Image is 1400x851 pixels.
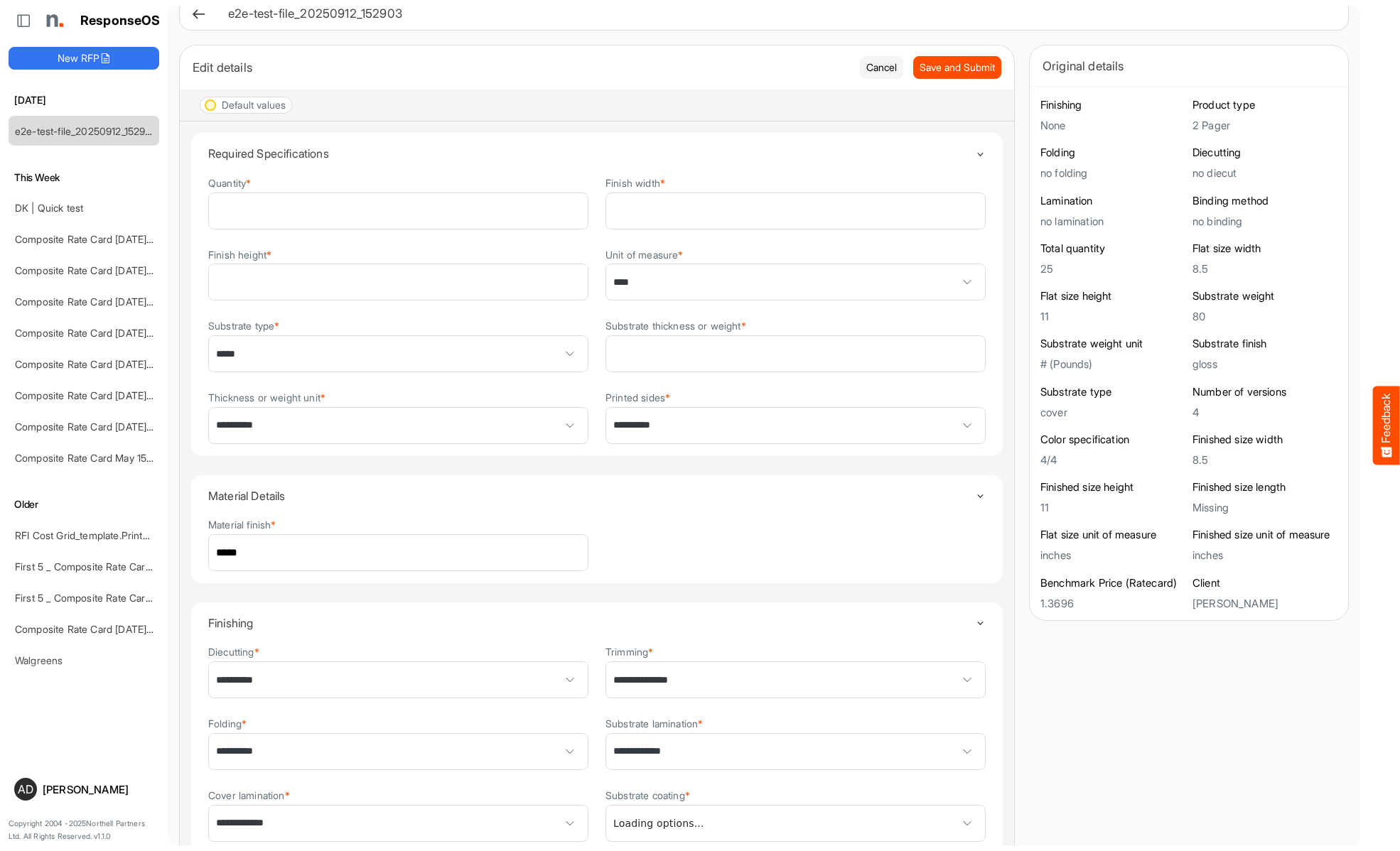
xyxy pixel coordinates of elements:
label: Substrate lamination [605,718,703,729]
h5: no folding [1040,167,1185,179]
h5: no binding [1192,215,1337,227]
h6: Color specification [1040,433,1185,447]
h6: e2e-test-file_20250912_152903 [228,8,1325,20]
h6: Finished size width [1192,433,1337,447]
h5: no lamination [1040,215,1185,227]
a: Composite Rate Card [DATE]_smaller [15,233,183,245]
h6: Lamination [1040,194,1185,208]
h6: Product type [1192,98,1337,112]
h5: no diecut [1192,167,1337,179]
h6: Finished size length [1192,480,1337,494]
h6: Older [9,497,159,512]
h6: Flat size height [1040,289,1185,303]
label: Cover lamination [208,790,290,801]
h6: Folding [1040,146,1185,160]
div: Original details [1043,56,1335,76]
img: Northell [39,6,68,35]
summary: Toggle content [208,475,986,516]
h5: inches [1192,549,1337,561]
label: Finish height [208,249,271,260]
h5: 1.3696 [1040,597,1185,609]
h5: 8.5 [1192,454,1337,466]
span: AD [18,784,33,795]
div: Edit details [193,58,849,77]
h6: Flat size unit of measure [1040,528,1185,542]
a: DK | Quick test [15,202,83,214]
h6: Number of versions [1192,385,1337,399]
a: Composite Rate Card [DATE] mapping test [15,421,208,433]
a: Composite Rate Card [DATE] mapping test_deleted [15,327,247,339]
a: Composite Rate Card [DATE] mapping test_deleted [15,296,247,308]
h5: None [1040,119,1185,131]
div: Default values [222,100,286,110]
h4: Finishing [208,617,975,629]
button: New RFP [9,47,159,70]
a: Walgreens [15,654,63,666]
h5: 80 [1192,310,1337,322]
button: Cancel [860,56,903,79]
h5: cover [1040,406,1185,418]
summary: Toggle content [208,133,986,174]
h4: Required Specifications [208,147,975,160]
h6: Substrate finish [1192,337,1337,351]
label: Substrate thickness or weight [605,320,746,331]
h6: Client [1192,576,1337,590]
button: Feedback [1373,386,1400,465]
a: First 5 _ Composite Rate Card [DATE] [15,592,185,604]
h5: 8.5 [1192,263,1337,275]
h6: This Week [9,170,159,185]
label: Folding [208,718,247,729]
label: Diecutting [208,646,259,657]
a: Composite Rate Card May 15-2 [15,452,157,464]
button: Save and Submit Progress [913,56,1001,79]
label: Printed sides [605,392,670,403]
h6: Total quantity [1040,242,1185,256]
h5: # (Pounds) [1040,358,1185,370]
label: Thickness or weight unit [208,392,325,403]
h6: Substrate weight [1192,289,1337,303]
a: RFI Cost Grid_template.Prints and warehousing [15,529,229,541]
h6: Flat size width [1192,242,1337,256]
label: Substrate type [208,320,279,331]
h6: [DATE] [9,92,159,108]
h5: 4 [1192,406,1337,418]
a: e2e-test-file_20250912_152903 [15,125,158,137]
span: Save and Submit [920,60,995,75]
label: Unit of measure [605,249,684,260]
label: Substrate coating [605,790,690,801]
h1: ResponseOS [80,13,161,28]
h6: Finished size unit of measure [1192,528,1337,542]
h6: Benchmark Price (Ratecard) [1040,576,1185,590]
a: Composite Rate Card [DATE] mapping test_deleted [15,264,247,276]
h6: Substrate weight unit [1040,337,1185,351]
h5: inches [1040,549,1185,561]
a: First 5 _ Composite Rate Card [DATE] [15,560,185,573]
h6: Binding method [1192,194,1337,208]
label: Finish width [605,178,665,188]
a: Composite Rate Card [DATE] mapping test [15,389,208,401]
h4: Material Details [208,489,975,502]
h6: Finished size height [1040,480,1185,494]
h5: 25 [1040,263,1185,275]
label: Quantity [208,178,251,188]
h5: gloss [1192,358,1337,370]
h6: Finishing [1040,98,1185,112]
label: Trimming [605,646,653,657]
div: [PERSON_NAME] [43,784,154,795]
a: Composite Rate Card [DATE] mapping test_deleted [15,358,247,370]
h5: 4/4 [1040,454,1185,466]
h6: Substrate type [1040,385,1185,399]
h5: Missing [1192,502,1337,514]
h5: 11 [1040,310,1185,322]
p: Copyright 2004 - 2025 Northell Partners Ltd. All Rights Reserved. v 1.1.0 [9,818,159,842]
h6: Diecutting [1192,146,1337,160]
summary: Toggle content [208,602,986,644]
h5: 2 Pager [1192,119,1337,131]
h5: [PERSON_NAME] [1192,597,1337,609]
a: Composite Rate Card [DATE] mapping test [15,623,208,635]
h5: 11 [1040,502,1185,514]
label: Material finish [208,519,276,530]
